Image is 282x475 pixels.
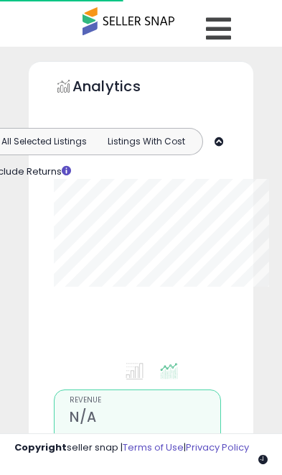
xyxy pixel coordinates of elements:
[72,76,143,100] h5: Analytics
[123,441,184,454] a: Terms of Use
[70,409,220,428] h2: N/A
[14,441,67,454] strong: Copyright
[186,441,249,454] a: Privacy Policy
[70,397,220,405] span: Revenue
[14,441,249,455] div: seller snap | |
